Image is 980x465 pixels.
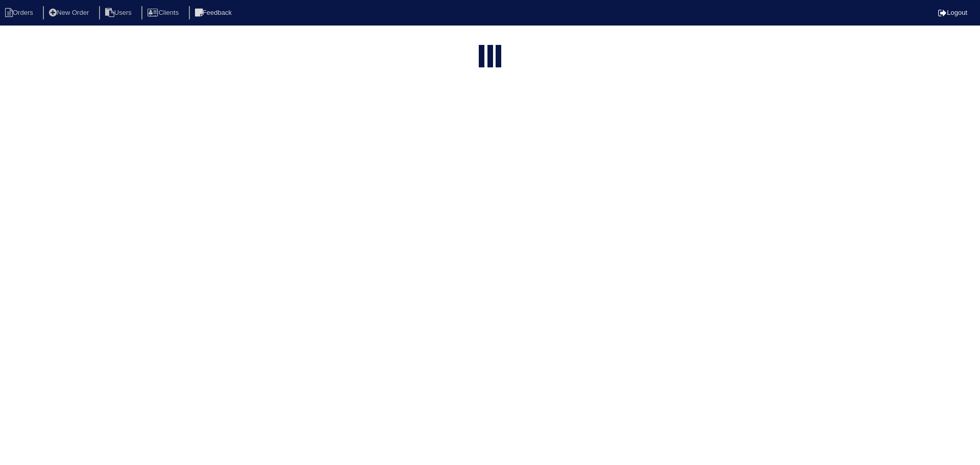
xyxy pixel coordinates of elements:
li: Feedback [189,6,240,20]
li: Users [99,6,140,20]
div: loading... [487,45,493,71]
li: New Order [43,6,97,20]
a: Users [99,9,140,16]
a: Logout [938,9,967,16]
li: Clients [141,6,187,20]
a: New Order [43,9,97,16]
a: Clients [141,9,187,16]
